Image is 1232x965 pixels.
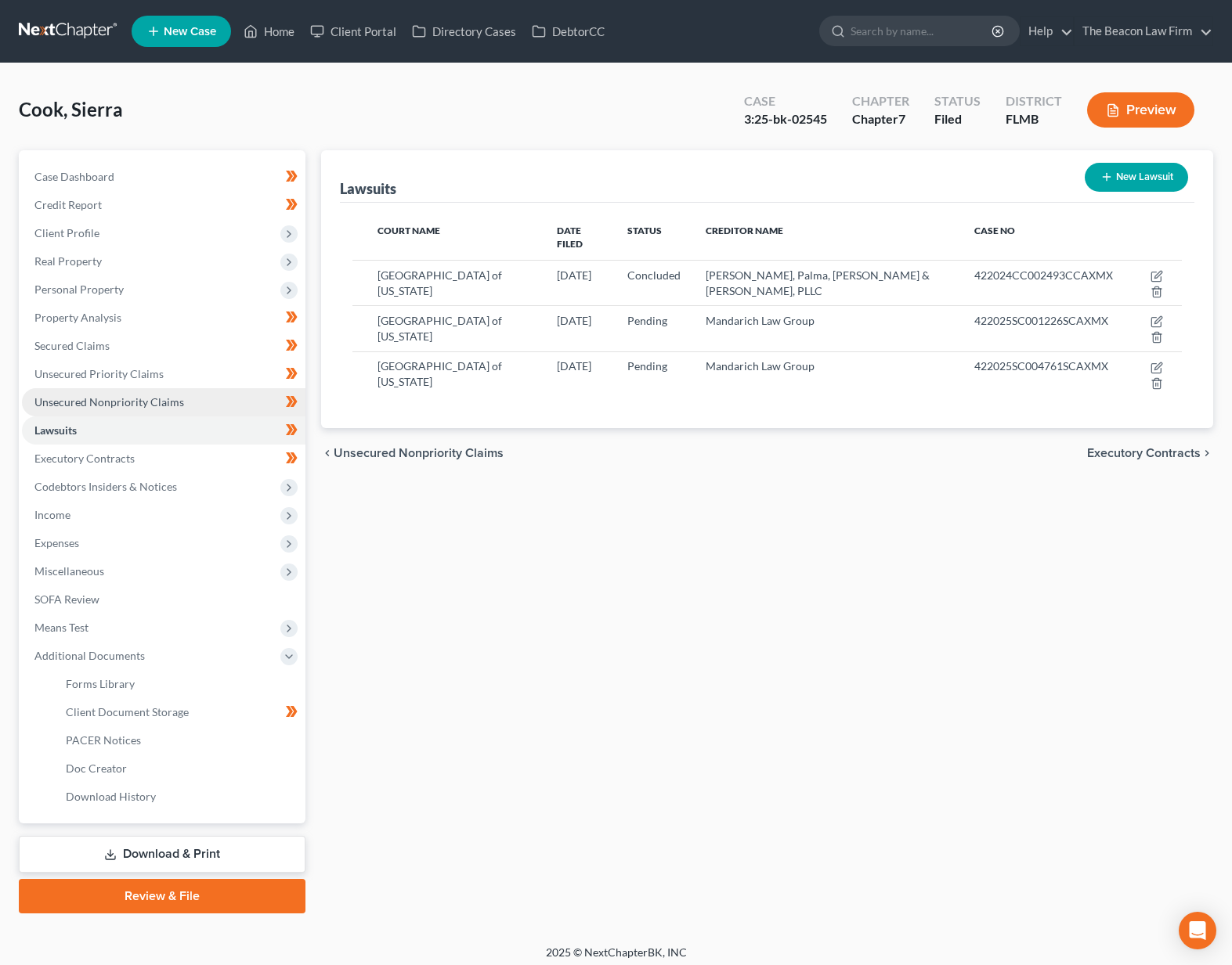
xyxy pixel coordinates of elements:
[934,110,981,128] div: Filed
[66,733,141,747] span: PACER Notices
[934,92,981,110] div: Status
[34,311,121,324] span: Property Analysis
[404,17,524,45] a: Directory Cases
[34,592,99,606] span: SOFA Review
[22,191,305,219] a: Credit Report
[53,754,305,783] a: Doc Creator
[34,564,104,578] span: Miscellaneous
[706,268,930,297] span: [PERSON_NAME], Palma, [PERSON_NAME] & [PERSON_NAME], PLLC
[974,268,1113,282] span: 422024CC002493CCAXMX
[34,621,89,634] span: Means Test
[34,170,114,183] span: Case Dashboard
[53,726,305,754] a: PACER Notices
[53,670,305,698] a: Forms Library
[302,17,404,45] a: Client Portal
[34,395,184,409] span: Unsecured Nonpriority Claims
[557,225,583,250] span: Date Filed
[1087,447,1213,459] button: Executory Contracts chevron_right
[22,304,305,332] a: Property Analysis
[22,445,305,473] a: Executory Contracts
[34,226,99,239] span: Client Profile
[164,26,216,38] span: New Case
[378,359,502,388] span: [GEOGRAPHIC_DATA] of [US_STATE]
[378,268,502,297] span: [GEOGRAPHIC_DATA] of [US_STATE]
[321,447,504,459] button: chevron_left Unsecured Nonpriority Claims
[22,585,305,614] a: SOFA Review
[19,98,123,121] span: Cook, Sierra
[22,388,305,416] a: Unsecured Nonpriority Claims
[334,447,504,459] span: Unsecured Nonpriority Claims
[53,783,305,811] a: Download History
[627,314,667,327] span: Pending
[852,92,909,110] div: Chapter
[34,254,102,268] span: Real Property
[53,698,305,726] a: Client Document Storage
[1087,447,1201,459] span: Executory Contracts
[851,16,994,45] input: Search by name...
[34,283,124,296] span: Personal Property
[744,110,827,128] div: 3:25-bk-02545
[557,314,591,327] span: [DATE]
[898,111,905,126] span: 7
[627,268,681,282] span: Concluded
[557,359,591,373] span: [DATE]
[34,339,110,352] span: Secured Claims
[22,332,305,360] a: Secured Claims
[627,359,667,373] span: Pending
[19,836,305,873] a: Download & Print
[557,268,591,282] span: [DATE]
[34,536,79,549] span: Expenses
[627,225,662,236] span: Status
[974,314,1108,327] span: 422025SC001226SCAXMX
[1006,92,1062,110] div: District
[1006,110,1062,128] div: FLMB
[66,762,127,775] span: Doc Creator
[378,314,502,343] span: [GEOGRAPHIC_DATA] of [US_STATE]
[34,649,145,662] span: Additional Documents
[1075,17,1212,45] a: The Beacon Law Firm
[19,879,305,913] a: Review & File
[1201,447,1213,459] i: chevron_right
[706,359,815,373] span: Mandarich Law Group
[66,677,135,690] span: Forms Library
[852,110,909,128] div: Chapter
[34,423,77,437] span: Lawsuits
[22,163,305,191] a: Case Dashboard
[706,225,783,236] span: Creditor Name
[1085,163,1188,192] button: New Lawsuit
[1087,92,1194,128] button: Preview
[34,480,177,493] span: Codebtors Insiders & Notices
[1179,912,1216,949] div: Open Intercom Messenger
[22,416,305,445] a: Lawsuits
[66,705,189,718] span: Client Document Storage
[706,314,815,327] span: Mandarich Law Group
[524,17,612,45] a: DebtorCC
[974,225,1015,236] span: Case No
[22,360,305,388] a: Unsecured Priority Claims
[340,179,396,198] div: Lawsuits
[66,790,156,803] span: Download History
[321,447,334,459] i: chevron_left
[974,359,1108,373] span: 422025SC004761SCAXMX
[34,198,102,211] span: Credit Report
[34,367,164,380] span: Unsecured Priority Claims
[378,225,440,236] span: Court Name
[34,508,70,521] span: Income
[1021,17,1073,45] a: Help
[236,17,302,45] a: Home
[744,92,827,110] div: Case
[34,452,135,465] span: Executory Contracts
